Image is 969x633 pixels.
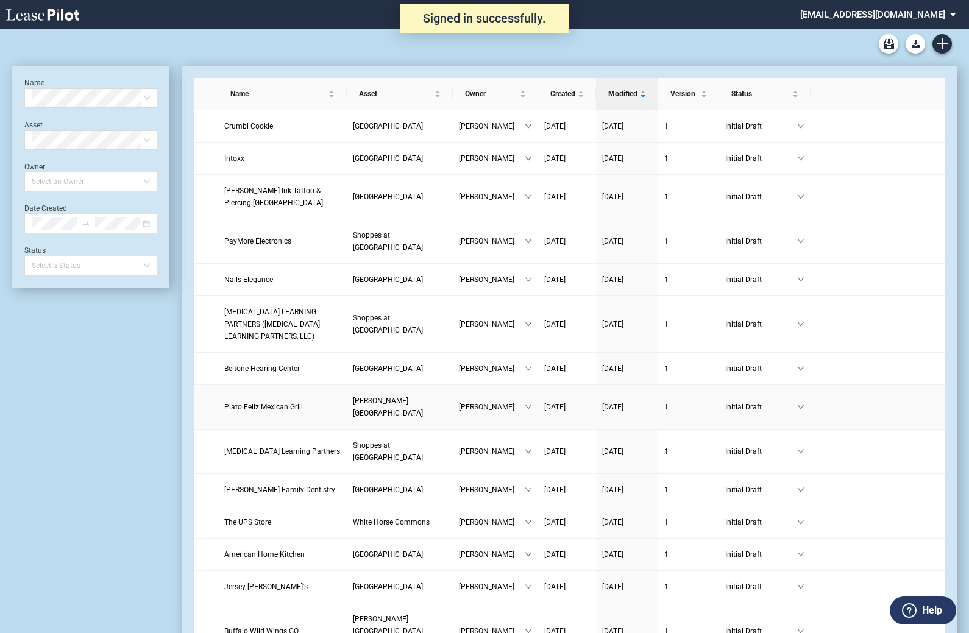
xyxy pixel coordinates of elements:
a: [DATE] [544,274,590,286]
a: 1 [664,235,713,247]
a: [DATE] [602,581,652,593]
a: 1 [664,120,713,132]
th: Modified [596,78,658,110]
a: [DATE] [544,152,590,164]
a: Nails Elegance [224,274,340,286]
span: 1 [664,122,669,130]
a: [DATE] [544,318,590,330]
span: [DATE] [602,486,623,494]
a: [DATE] [602,191,652,203]
a: 1 [664,274,713,286]
a: White Horse Commons [353,516,447,528]
a: [PERSON_NAME] Family Dentistry [224,484,340,496]
a: 1 [664,581,713,593]
span: Lenox Village [353,193,423,201]
span: 1 [664,518,669,526]
span: [PERSON_NAME] [459,484,525,496]
a: 1 [664,401,713,413]
a: Intoxx [224,152,340,164]
a: [DATE] [544,235,590,247]
span: down [525,551,532,558]
span: Initial Draft [725,191,797,203]
span: down [525,320,532,328]
a: [PERSON_NAME][GEOGRAPHIC_DATA] [353,395,447,419]
span: down [525,518,532,526]
button: Help [890,596,956,624]
span: to [82,219,90,228]
span: Initial Draft [725,401,797,413]
span: Hillcrest Shopping Center [353,364,423,373]
span: down [797,193,804,200]
label: Asset [24,121,43,129]
a: Shoppes at [GEOGRAPHIC_DATA] [353,229,447,253]
span: Shoppes at Garner [353,441,423,462]
span: Autism Learning Partners [224,447,340,456]
span: down [525,583,532,590]
span: Initial Draft [725,274,797,286]
span: [DATE] [544,403,566,411]
span: [PERSON_NAME] [459,318,525,330]
span: swap-right [82,219,90,228]
span: down [525,193,532,200]
label: Owner [24,163,45,171]
a: [DATE] [602,516,652,528]
a: [DATE] [544,401,590,413]
span: Name [230,88,325,100]
a: [GEOGRAPHIC_DATA] [353,548,447,561]
span: [PERSON_NAME] [459,152,525,164]
span: Plato Feliz Mexican Grill [224,403,303,411]
span: Modified [608,88,637,100]
span: Asset [359,88,432,100]
span: [DATE] [602,154,623,163]
a: 1 [664,548,713,561]
span: down [797,486,804,493]
span: Shoppes at Woodruff [353,231,423,252]
span: down [525,403,532,411]
a: [GEOGRAPHIC_DATA] [353,484,447,496]
span: [DATE] [602,550,623,559]
span: down [797,583,804,590]
span: 1 [664,275,669,284]
span: [PERSON_NAME] [459,445,525,458]
span: [DATE] [544,193,566,201]
a: [DATE] [544,445,590,458]
span: down [525,276,532,283]
span: [DATE] [544,518,566,526]
span: 1 [664,193,669,201]
a: [DATE] [602,445,652,458]
a: Create new document [932,34,952,54]
span: down [797,276,804,283]
a: [DATE] [602,484,652,496]
span: American Home Kitchen [224,550,305,559]
a: [GEOGRAPHIC_DATA] [353,274,447,286]
span: Coral Island Shopping Center [353,550,423,559]
span: down [525,448,532,455]
span: 1 [664,154,669,163]
span: down [797,365,804,372]
a: [DATE] [602,120,652,132]
span: Owner [465,88,517,100]
div: Signed in successfully. [400,4,569,33]
th: Created [538,78,596,110]
span: White Horse Commons [353,518,430,526]
span: [PERSON_NAME] [459,191,525,203]
a: [GEOGRAPHIC_DATA] [353,191,447,203]
label: Date Created [24,204,67,213]
span: down [797,518,804,526]
a: [DATE] [602,401,652,413]
a: [DATE] [544,484,590,496]
span: 1 [664,447,669,456]
a: The UPS Store [224,516,340,528]
span: [DATE] [602,320,623,328]
a: [DATE] [544,120,590,132]
a: [DATE] [602,548,652,561]
th: Asset [347,78,453,110]
label: Status [24,246,46,255]
span: down [797,155,804,162]
a: Archive [879,34,898,54]
a: 1 [664,191,713,203]
a: [GEOGRAPHIC_DATA] [353,120,447,132]
span: Initial Draft [725,484,797,496]
span: [DATE] [544,237,566,246]
span: PayMore Electronics [224,237,291,246]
